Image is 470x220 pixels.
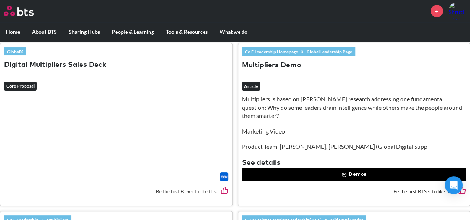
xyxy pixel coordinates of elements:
[242,127,466,135] p: Marketing Video
[4,47,26,56] a: GlobalX
[242,158,281,168] button: See details
[242,168,466,181] button: Demos
[242,47,301,56] a: Co E Leadership Homepage
[4,6,48,16] a: Go home
[4,82,37,91] em: Core Proposal
[242,60,301,70] button: Multipliers Demo
[242,47,355,55] div: »
[220,172,228,181] a: Download file from Box
[63,22,106,42] label: Sharing Hubs
[304,47,355,56] a: Global Leadership Page
[4,181,228,201] div: Be the first BTSer to like this.
[4,6,34,16] img: BTS Logo
[4,60,106,70] button: Digital Multipliers Sales Deck
[214,22,253,42] label: What we do
[106,22,160,42] label: People & Learning
[242,142,466,151] p: Product Team: [PERSON_NAME], [PERSON_NAME] (Global Digital Supp
[26,22,63,42] label: About BTS
[448,2,466,20] img: Shruti Mukherjee
[445,176,463,194] div: Open Intercom Messenger
[220,172,228,181] img: Box logo
[242,181,466,201] div: Be the first BTSer to like this.
[431,5,443,17] a: +
[242,95,466,120] p: Multipliers is based on [PERSON_NAME] research addressing one fundamental question: Why do some l...
[160,22,214,42] label: Tools & Resources
[242,82,260,91] em: Article
[448,2,466,20] a: Profile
